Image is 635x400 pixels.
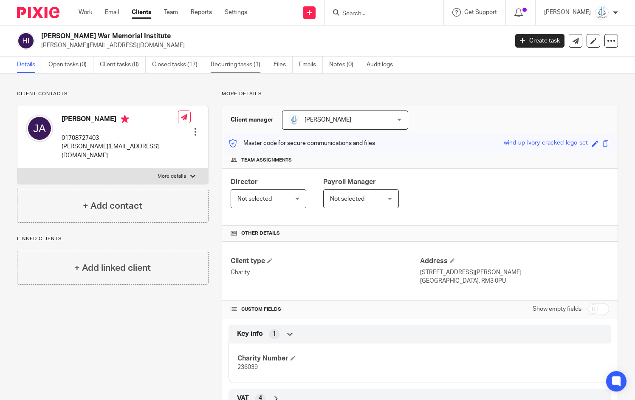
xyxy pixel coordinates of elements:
[241,230,280,237] span: Other details
[231,257,420,266] h4: Client type
[17,91,209,97] p: Client contacts
[533,305,581,313] label: Show empty fields
[231,268,420,277] p: Charity
[191,8,212,17] a: Reports
[83,199,142,213] h4: + Add contact
[274,57,293,73] a: Files
[329,57,360,73] a: Notes (0)
[62,142,178,160] p: [PERSON_NAME][EMAIL_ADDRESS][DOMAIN_NAME]
[515,34,564,48] a: Create task
[222,91,618,97] p: More details
[17,32,35,50] img: svg%3E
[544,8,591,17] p: [PERSON_NAME]
[420,277,609,285] p: [GEOGRAPHIC_DATA], RM3 0PU
[62,115,178,125] h4: [PERSON_NAME]
[237,364,258,370] span: 236039
[105,8,119,17] a: Email
[237,329,263,338] span: Key info
[211,57,267,73] a: Recurring tasks (1)
[367,57,399,73] a: Audit logs
[464,9,497,15] span: Get Support
[323,179,376,185] span: Payroll Manager
[225,8,247,17] a: Settings
[152,57,204,73] a: Closed tasks (17)
[79,8,92,17] a: Work
[48,57,93,73] a: Open tasks (0)
[504,139,588,148] div: wind-up-ivory-cracked-lego-set
[420,257,609,266] h4: Address
[273,330,276,338] span: 1
[231,179,258,185] span: Director
[17,57,42,73] a: Details
[241,157,292,164] span: Team assignments
[341,10,418,18] input: Search
[158,173,186,180] p: More details
[229,139,375,148] p: Master code for secure communications and files
[100,57,146,73] a: Client tasks (0)
[62,134,178,142] p: 01708727403
[132,8,151,17] a: Clients
[299,57,323,73] a: Emails
[41,41,502,50] p: [PERSON_NAME][EMAIL_ADDRESS][DOMAIN_NAME]
[330,196,364,202] span: Not selected
[237,354,420,363] h4: Charity Number
[231,116,274,124] h3: Client manager
[17,7,59,18] img: Pixie
[237,196,272,202] span: Not selected
[231,306,420,313] h4: CUSTOM FIELDS
[17,235,209,242] p: Linked clients
[121,115,129,123] i: Primary
[420,268,609,277] p: [STREET_ADDRESS][PERSON_NAME]
[41,32,410,41] h2: [PERSON_NAME] War Memorial Institute
[74,261,151,275] h4: + Add linked client
[289,115,299,125] img: Logo_PNG.png
[595,6,609,20] img: Logo_PNG.png
[305,117,351,123] span: [PERSON_NAME]
[26,115,53,142] img: svg%3E
[164,8,178,17] a: Team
